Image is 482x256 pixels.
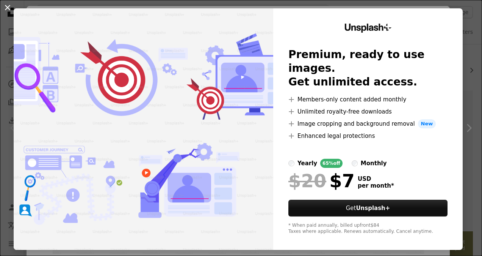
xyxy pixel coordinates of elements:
[358,175,394,182] span: USD
[356,205,390,212] strong: Unsplash+
[288,107,448,116] li: Unlimited royalty-free downloads
[288,171,326,191] span: $20
[358,182,394,189] span: per month *
[288,48,448,89] h2: Premium, ready to use images. Get unlimited access.
[288,171,355,191] div: $7
[361,159,387,168] div: monthly
[288,119,448,128] li: Image cropping and background removal
[418,119,436,128] span: New
[288,95,448,104] li: Members-only content added monthly
[288,131,448,141] li: Enhanced legal protections
[297,159,317,168] div: yearly
[288,223,448,235] div: * When paid annually, billed upfront $84 Taxes where applicable. Renews automatically. Cancel any...
[352,160,358,166] input: monthly
[288,160,294,166] input: yearly65%off
[288,200,448,216] button: GetUnsplash+
[320,159,343,168] div: 65% off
